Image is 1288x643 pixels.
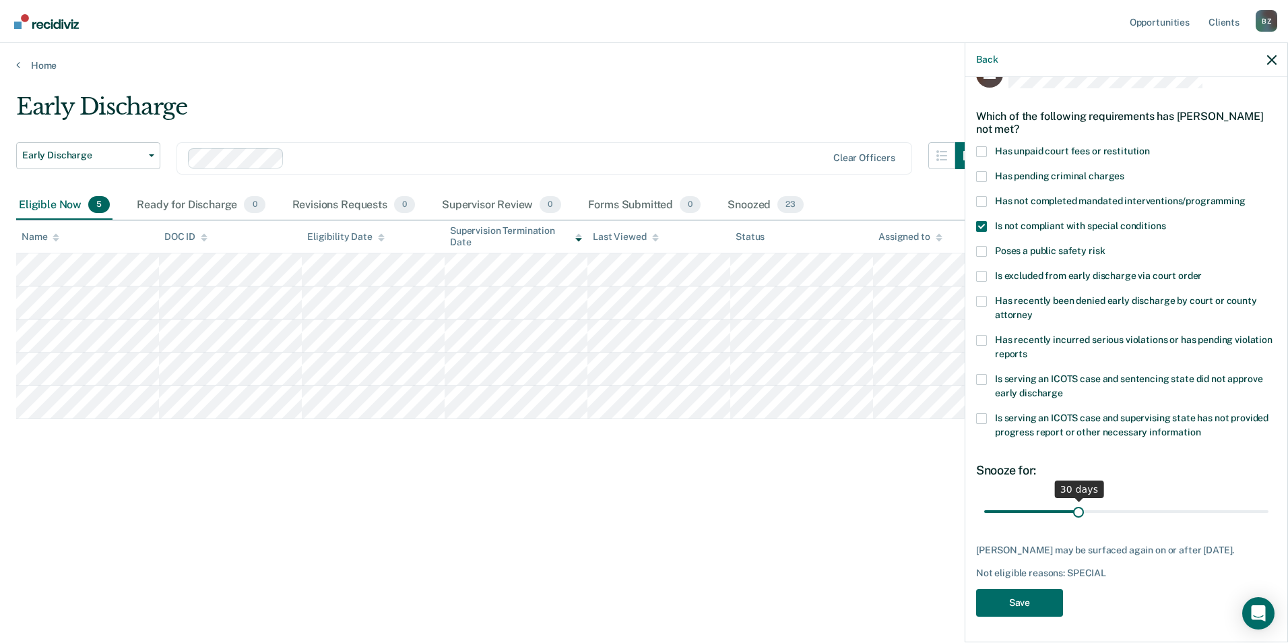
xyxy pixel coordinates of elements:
span: Has unpaid court fees or restitution [995,146,1150,156]
div: Clear officers [833,152,895,164]
button: Profile dropdown button [1256,10,1277,32]
span: Is serving an ICOTS case and supervising state has not provided progress report or other necessar... [995,412,1268,437]
div: Eligibility Date [307,231,385,243]
span: Has recently incurred serious violations or has pending violation reports [995,334,1273,359]
span: Has not completed mandated interventions/programming [995,195,1246,206]
button: Back [976,54,998,65]
span: 5 [88,196,110,214]
div: Not eligible reasons: SPECIAL [976,568,1277,579]
div: 30 days [1055,481,1104,498]
div: Status [736,231,765,243]
div: Ready for Discharge [134,191,267,220]
div: Which of the following requirements has [PERSON_NAME] not met? [976,99,1277,146]
span: 0 [540,196,560,214]
div: [PERSON_NAME] may be surfaced again on or after [DATE]. [976,545,1277,556]
button: Save [976,589,1063,617]
div: Snooze for: [976,463,1277,478]
div: Assigned to [878,231,942,243]
div: DOC ID [164,231,207,243]
div: Early Discharge [16,93,982,131]
img: Recidiviz [14,14,79,29]
span: Poses a public safety risk [995,245,1105,256]
div: Name [22,231,59,243]
div: Supervision Termination Date [450,225,582,248]
div: Eligible Now [16,191,112,220]
a: Home [16,59,1272,71]
div: B Z [1256,10,1277,32]
div: Last Viewed [593,231,658,243]
div: Forms Submitted [585,191,704,220]
span: 0 [244,196,265,214]
span: Has pending criminal charges [995,171,1124,181]
div: Supervisor Review [439,191,564,220]
div: Open Intercom Messenger [1242,597,1275,630]
div: Snoozed [725,191,806,220]
span: Is not compliant with special conditions [995,220,1165,231]
span: 0 [394,196,415,214]
span: Early Discharge [22,150,143,161]
span: 0 [680,196,701,214]
span: Has recently been denied early discharge by court or county attorney [995,295,1257,320]
span: Is excluded from early discharge via court order [995,270,1202,281]
div: Revisions Requests [290,191,418,220]
span: 23 [777,196,804,214]
span: Is serving an ICOTS case and sentencing state did not approve early discharge [995,373,1262,398]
